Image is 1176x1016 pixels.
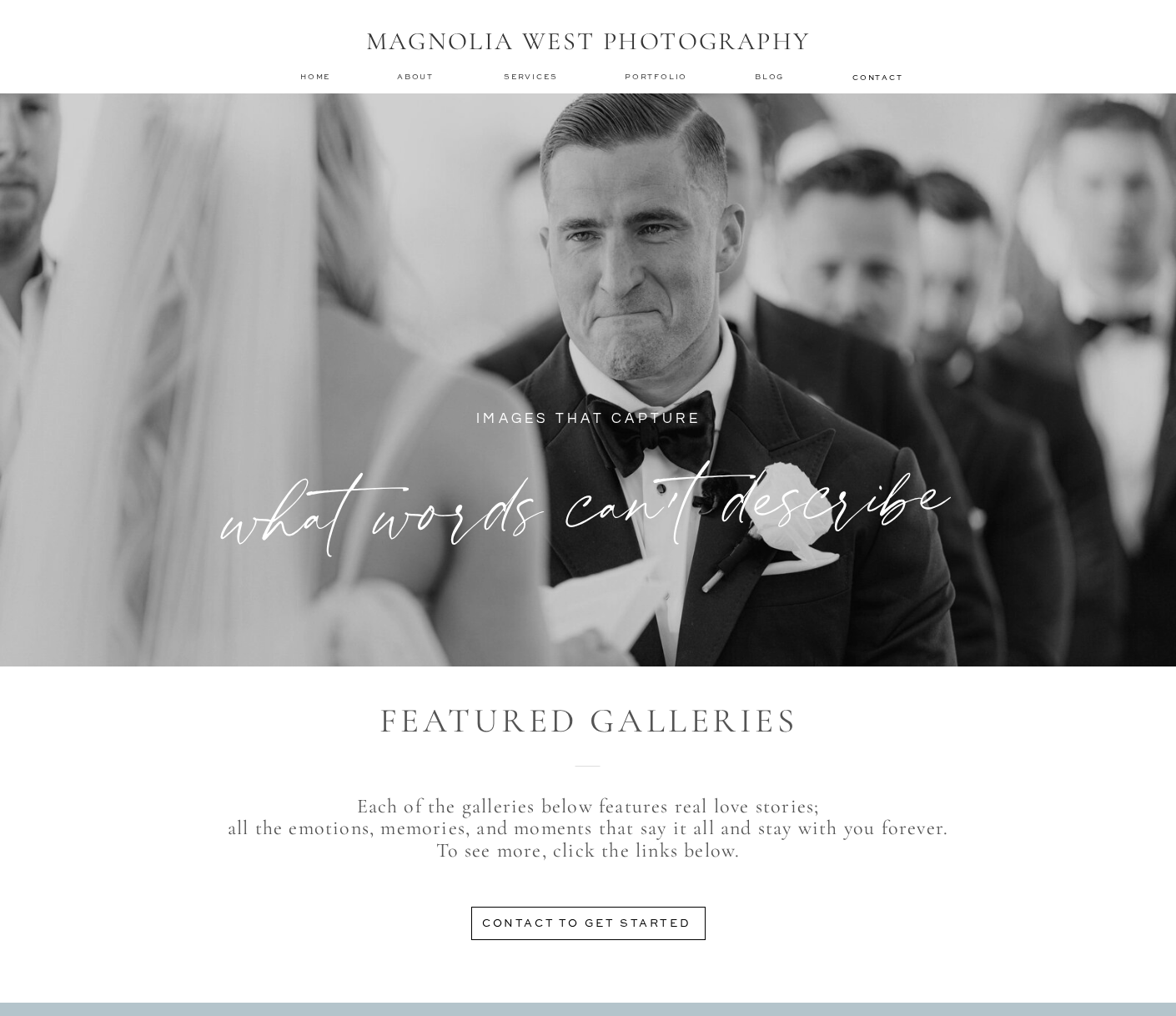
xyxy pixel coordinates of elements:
[204,444,972,556] h1: what words can't describe
[625,71,691,83] a: Portfolio
[160,796,1016,894] p: Each of the galleries below features real love stories; all the emotions, memories, and moments t...
[482,914,696,929] a: contact to get started
[755,71,788,83] a: Blog
[346,406,831,444] p: IMAGES THAT CAPTURE
[300,71,332,82] a: home
[504,71,560,82] a: services
[852,72,901,82] a: contact
[397,71,439,83] a: about
[264,699,913,730] h2: featured galleries
[354,27,822,58] h1: MAGNOLIA WEST PHOTOGRAPHY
